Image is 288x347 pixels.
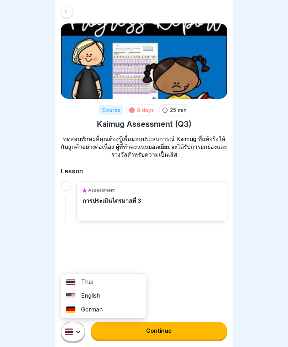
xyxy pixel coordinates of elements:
img: de.svg [66,307,75,313]
img: us.svg [66,293,75,299]
p: Assessment [88,187,115,194]
div: English [61,289,146,303]
img: th.svg [66,279,75,285]
div: Thai [61,275,146,289]
div: German [61,303,146,316]
p: การประเมินไตรมาสที่ 3 [82,197,141,204]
